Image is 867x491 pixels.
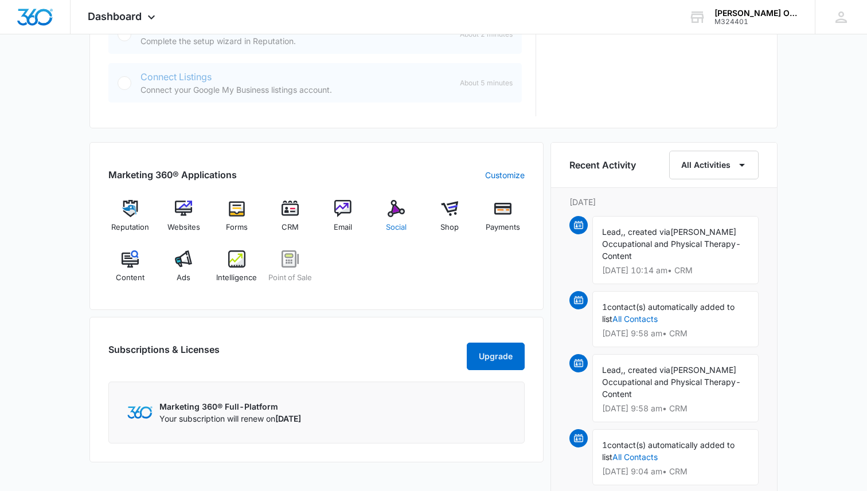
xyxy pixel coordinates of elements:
span: Content [116,272,144,284]
span: [PERSON_NAME] Occupational and Physical Therapy- Content [602,365,741,399]
h2: Subscriptions & Licenses [108,343,220,366]
span: CRM [282,222,299,233]
p: Complete the setup wizard in Reputation. [140,35,451,47]
span: Reputation [111,222,149,233]
span: , created via [623,365,670,375]
p: [DATE] 9:04 am • CRM [602,468,749,476]
span: 1 [602,440,607,450]
p: Your subscription will renew on [159,413,301,425]
p: [DATE] 10:14 am • CRM [602,266,749,274]
p: [DATE] 9:58 am • CRM [602,329,749,337]
h6: Recent Activity [569,158,636,172]
button: Upgrade [467,343,525,370]
a: All Contacts [612,452,658,462]
span: About 5 minutes [460,78,513,88]
span: Lead, [602,365,623,375]
span: Intelligence [216,272,257,284]
a: Social [374,200,419,241]
p: Marketing 360® Full-Platform [159,400,301,413]
span: Forms [226,222,248,233]
p: [DATE] 9:58 am • CRM [602,404,749,413]
a: Intelligence [215,250,259,292]
a: Shop [428,200,472,241]
span: [DATE] [275,414,301,423]
span: contact(s) automatically added to list [602,440,735,462]
span: Social [386,222,407,233]
a: Point of Sale [268,250,312,292]
span: contact(s) automatically added to list [602,302,735,324]
div: account name [714,9,798,18]
a: Websites [162,200,206,241]
span: Point of Sale [268,272,312,284]
a: CRM [268,200,312,241]
button: All Activities [669,151,759,179]
a: Reputation [108,200,153,241]
div: account id [714,18,798,26]
span: 1 [602,302,607,312]
span: Email [334,222,352,233]
p: Connect your Google My Business listings account. [140,84,451,96]
a: All Contacts [612,314,658,324]
span: [PERSON_NAME] Occupational and Physical Therapy- Content [602,227,741,261]
span: Websites [167,222,200,233]
span: Shop [440,222,459,233]
a: Email [321,200,365,241]
h2: Marketing 360® Applications [108,168,237,182]
span: , created via [623,227,670,237]
span: Payments [486,222,520,233]
span: Lead, [602,227,623,237]
img: Marketing 360 Logo [127,406,153,418]
p: [DATE] [569,196,759,208]
a: Forms [215,200,259,241]
span: Dashboard [88,10,142,22]
span: Ads [177,272,190,284]
a: Ads [162,250,206,292]
a: Customize [485,169,525,181]
a: Content [108,250,153,292]
a: Payments [481,200,525,241]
